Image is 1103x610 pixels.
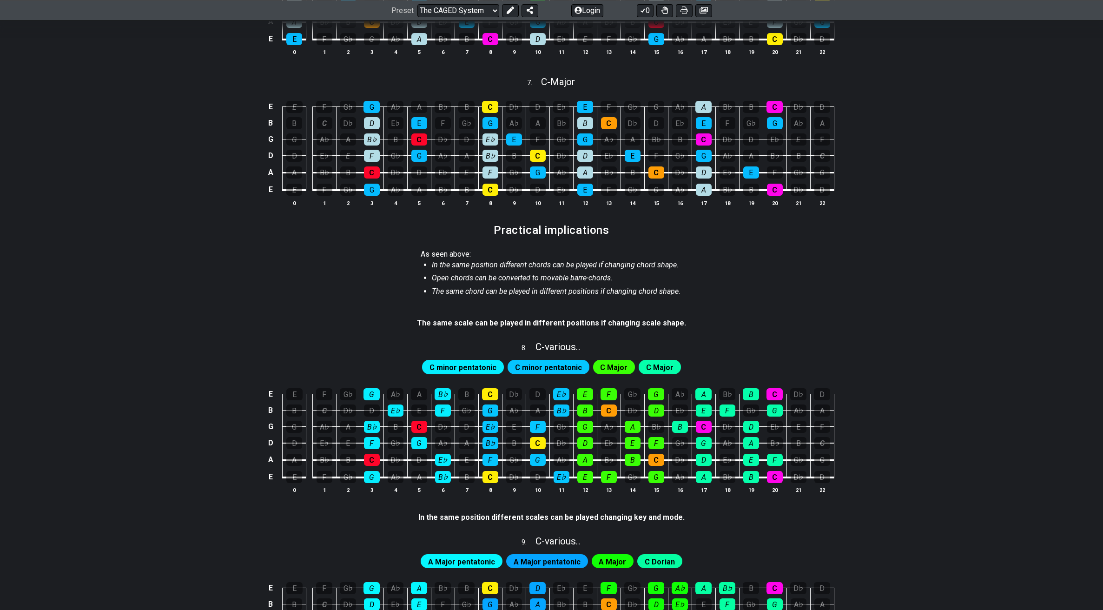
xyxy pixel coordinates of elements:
[624,101,641,113] div: G♭
[502,198,526,208] th: 9
[696,133,712,146] div: C
[482,184,498,196] div: C
[478,47,502,57] th: 8
[482,404,498,417] div: G
[743,101,759,113] div: B
[577,101,593,113] div: E
[506,117,522,129] div: A♭
[411,184,427,196] div: A
[696,166,712,179] div: D
[625,16,641,28] div: B
[411,117,427,129] div: E
[482,16,498,28] div: F
[541,76,575,87] span: C - Major
[549,198,573,208] th: 11
[577,16,593,28] div: A
[696,16,712,28] div: D
[431,198,455,208] th: 6
[529,101,546,113] div: D
[767,184,783,196] div: C
[435,184,451,196] div: B♭
[715,198,739,208] th: 18
[360,198,383,208] th: 3
[672,184,688,196] div: A♭
[720,166,735,179] div: E♭
[739,47,763,57] th: 19
[577,184,593,196] div: E
[435,388,451,400] div: B♭
[340,101,356,113] div: G♭
[554,166,569,179] div: A♭
[715,47,739,57] th: 18
[743,166,759,179] div: E
[720,16,735,28] div: E♭
[601,388,617,400] div: F
[515,361,582,374] span: First enable full edit mode to edit
[696,33,712,45] div: A
[286,166,302,179] div: A
[672,117,688,129] div: E♭
[577,150,593,162] div: D
[458,101,475,113] div: B
[506,33,522,45] div: D♭
[506,404,522,417] div: A♭
[482,33,498,45] div: C
[696,117,712,129] div: E
[388,184,403,196] div: A♭
[692,47,715,57] th: 17
[364,184,380,196] div: G
[435,33,451,45] div: B♭
[435,166,451,179] div: E♭
[554,133,569,146] div: G♭
[648,117,664,129] div: D
[720,150,735,162] div: A♭
[265,402,276,418] td: B
[363,101,380,113] div: G
[336,47,360,57] th: 2
[316,388,332,400] div: F
[407,47,431,57] th: 5
[526,47,549,57] th: 10
[458,388,475,400] div: B
[530,166,546,179] div: G
[814,33,830,45] div: D
[600,361,627,374] span: First enable full edit mode to edit
[719,101,735,113] div: B♭
[340,184,356,196] div: G♭
[577,388,593,400] div: E
[743,133,759,146] div: D
[387,388,403,400] div: A♭
[502,4,519,17] button: Edit Preset
[790,388,806,400] div: D♭
[455,47,478,57] th: 7
[411,33,427,45] div: A
[648,150,664,162] div: F
[549,47,573,57] th: 11
[411,404,427,417] div: E
[388,33,403,45] div: A♭
[767,133,783,146] div: E♭
[696,150,712,162] div: G
[624,388,641,400] div: G♭
[766,388,783,400] div: C
[407,198,431,208] th: 5
[340,16,356,28] div: B
[388,16,403,28] div: D♭
[455,198,478,208] th: 7
[506,150,522,162] div: B
[432,287,680,296] em: The same chord can be played in different positions if changing chord shape.
[265,99,276,115] td: E
[388,133,403,146] div: B
[743,150,759,162] div: A
[383,198,407,208] th: 4
[265,30,276,48] td: E
[363,388,380,400] div: G
[317,166,332,179] div: B♭
[435,150,451,162] div: A♭
[692,198,715,208] th: 17
[265,181,276,199] td: E
[786,47,810,57] th: 21
[554,184,569,196] div: E♭
[387,101,403,113] div: A♭
[601,33,617,45] div: F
